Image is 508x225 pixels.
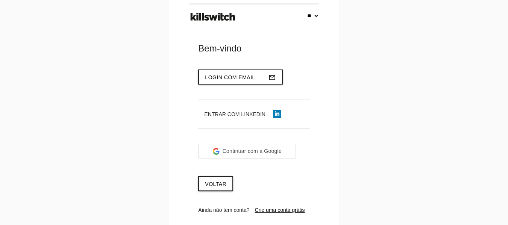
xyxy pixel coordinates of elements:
[205,74,255,80] span: Login com email
[198,144,296,159] div: Continuar com a Google
[198,107,287,121] button: Entrar com LinkedIn
[198,69,283,85] button: Login com emailmail_outline
[268,70,276,85] i: mail_outline
[189,10,237,24] img: ks-logo-black-footer.png
[204,111,265,117] span: Entrar com LinkedIn
[198,176,233,191] a: Voltar
[223,147,282,155] span: Continuar com a Google
[273,110,281,118] img: linkedin-icon.png
[198,207,249,213] span: Ainda não tem conta?
[198,42,309,54] div: Bem-vindo
[255,207,305,213] a: Crie uma conta grátis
